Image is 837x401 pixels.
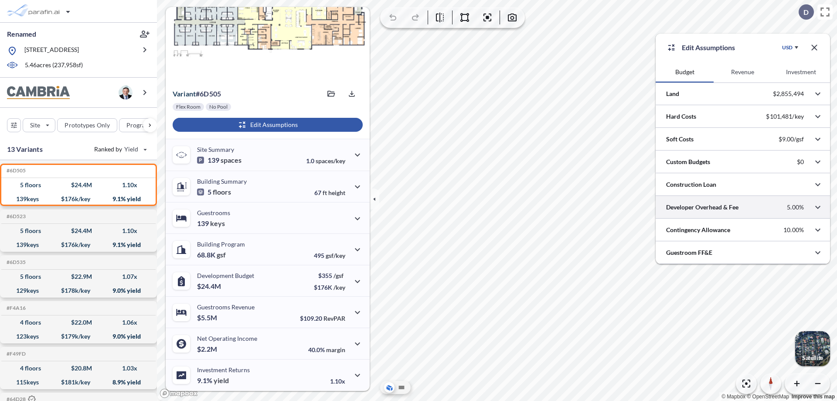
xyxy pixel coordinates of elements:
p: $109.20 [300,315,345,322]
p: Contingency Allowance [666,226,730,234]
p: $176K [314,284,345,291]
p: Hard Costs [666,112,696,121]
p: 40.0% [308,346,345,353]
p: $2,855,494 [773,90,804,98]
img: Switcher Image [795,331,830,366]
p: 495 [314,252,345,259]
span: spaces [221,156,242,165]
span: ft [323,189,327,196]
p: Program [126,121,151,130]
p: Guestroom FF&E [666,248,712,257]
p: $355 [314,272,345,279]
p: 1.10x [330,377,345,385]
p: Construction Loan [666,180,716,189]
p: 13 Variants [7,144,43,154]
p: Site Summary [197,146,234,153]
h5: Click to copy the code [5,213,26,219]
p: Development Budget [197,272,254,279]
button: Program [119,118,166,132]
span: RevPAR [323,315,345,322]
a: Mapbox homepage [160,388,198,398]
button: Aerial View [384,382,395,393]
span: margin [326,346,345,353]
a: OpenStreetMap [747,394,789,400]
span: floors [213,188,231,196]
a: Improve this map [792,394,835,400]
p: 139 [197,219,225,228]
p: Prototypes Only [65,121,110,130]
button: Site Plan [396,382,407,393]
button: Investment [772,62,830,82]
img: user logo [119,86,133,99]
p: $101,481/key [766,113,804,120]
span: height [328,189,345,196]
button: Site [23,118,55,132]
button: Prototypes Only [57,118,117,132]
p: 1.0 [306,157,345,165]
p: No Pool [209,103,228,110]
p: $2.2M [197,345,218,353]
p: D [803,8,809,16]
div: USD [782,44,793,51]
p: [STREET_ADDRESS] [24,45,79,56]
span: Yield [124,145,139,154]
p: Edit Assumptions [682,42,735,53]
h5: Click to copy the code [5,168,26,174]
p: $9.00/gsf [779,135,804,143]
p: 68.8K [197,250,226,259]
p: $0 [797,158,804,166]
span: /key [333,284,345,291]
p: Custom Budgets [666,158,710,166]
h5: Click to copy the code [5,305,26,311]
p: Guestrooms [197,209,230,216]
p: Satellite [802,354,823,361]
p: Land [666,89,679,98]
span: Variant [173,89,196,98]
p: 5.46 acres ( 237,958 sf) [25,61,83,70]
a: Mapbox [721,394,745,400]
button: Revenue [714,62,772,82]
span: /gsf [333,272,344,279]
p: Net Operating Income [197,335,257,342]
p: Renamed [7,29,36,39]
h5: Click to copy the code [5,351,26,357]
p: Site [30,121,40,130]
p: $24.4M [197,282,222,291]
img: BrandImage [7,86,70,99]
p: 9.1% [197,376,229,385]
p: 67 [314,189,345,196]
button: Ranked by Yield [87,142,153,156]
p: 5 [197,188,231,196]
p: Building Summary [197,178,247,185]
p: 139 [197,156,242,165]
h5: Click to copy the code [5,259,26,265]
p: $5.5M [197,313,218,322]
button: Edit Assumptions [173,118,363,132]
p: 10.00% [783,226,804,234]
p: Guestrooms Revenue [197,303,255,311]
span: yield [214,376,229,385]
span: gsf/key [326,252,345,259]
span: keys [210,219,225,228]
p: # 6d505 [173,89,221,98]
p: Investment Returns [197,366,250,374]
p: Flex Room [176,103,201,110]
span: gsf [217,250,226,259]
button: Budget [656,62,714,82]
p: Soft Costs [666,135,694,144]
button: Switcher ImageSatellite [795,331,830,366]
p: Building Program [197,240,245,248]
span: spaces/key [316,157,345,165]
